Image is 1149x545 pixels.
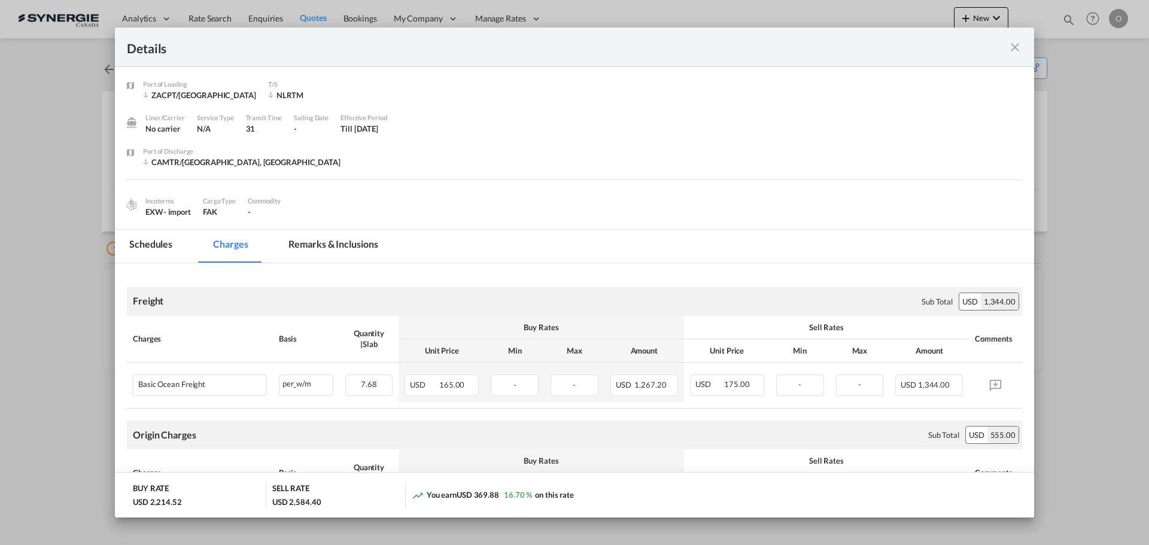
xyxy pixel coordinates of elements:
span: USD [901,380,916,389]
th: Comments [969,316,1022,363]
div: Charges [133,333,267,344]
div: Charges [133,467,267,478]
md-tab-item: Schedules [115,230,187,263]
span: USD [616,380,633,389]
div: Commodity [248,196,281,206]
md-icon: icon-trending-up [412,489,424,501]
span: 7.68 [361,379,377,389]
div: Buy Rates [405,322,677,333]
div: per_w/m [279,375,333,390]
div: Till 15 Aug 2025 [341,123,378,134]
md-tab-item: Charges [199,230,262,263]
div: BUY RATE [133,483,169,497]
div: USD 2,584.40 [272,497,321,507]
th: Min [770,339,830,363]
div: CAMTR/Montreal, QC [143,157,341,168]
span: USD [410,380,437,389]
div: Sailing Date [294,112,329,123]
div: 1,344.00 [981,293,1019,310]
span: - [858,379,861,389]
div: Origin Charges [133,428,196,442]
div: Sell Rates [690,455,963,466]
div: No carrier [145,123,185,134]
div: Service Type [197,112,234,123]
div: Sell Rates [690,322,963,333]
div: Sub Total [928,430,959,440]
div: NLRTM [268,90,364,101]
th: Comments [969,449,1022,496]
th: Max [830,339,890,363]
div: Sub Total [922,296,953,307]
div: Basis [279,467,333,478]
span: 1,344.00 [918,380,950,389]
div: Liner/Carrier [145,112,185,123]
th: Unit Price [684,339,770,363]
img: cargo.png [125,198,138,211]
div: Quantity | Slab [345,328,393,349]
span: 1,267.20 [634,380,666,389]
span: - [798,379,801,389]
th: Min [485,339,545,363]
div: EXW [145,206,191,217]
div: Basic Ocean Freight [138,380,205,389]
div: - [294,123,329,134]
th: Amount [604,339,684,363]
div: USD [966,427,987,443]
div: Basis [279,333,333,344]
div: Incoterms [145,196,191,206]
div: Transit Time [246,112,282,123]
div: Details [127,39,932,54]
div: FAK [203,206,236,217]
md-dialog: Port of Loading ... [115,28,1034,518]
md-icon: icon-close fg-AAA8AD m-0 cursor [1008,40,1022,54]
th: Max [545,339,604,363]
span: 165.00 [439,380,464,389]
md-pagination-wrapper: Use the left and right arrow keys to navigate between tabs [115,230,404,263]
span: USD [695,379,723,389]
div: Cargo Type [203,196,236,206]
div: Port of Discharge [143,146,341,157]
div: USD [959,293,981,310]
span: USD 369.88 [457,490,499,500]
div: Effective Period [341,112,387,123]
span: - [513,380,516,389]
th: Amount [889,339,969,363]
div: T/S [268,79,364,90]
div: Port of Loading [143,79,256,90]
span: - [248,207,251,217]
div: - import [163,206,191,217]
div: 31 [246,123,282,134]
div: USD 2,214.52 [133,497,182,507]
span: 16.70 % [504,490,532,500]
span: N/A [197,124,211,133]
div: Buy Rates [405,455,677,466]
div: Quantity | Slab [345,462,393,483]
div: Freight [133,294,163,307]
th: Unit Price [399,339,485,363]
span: - [573,380,576,389]
div: ZACPT/Cape Town [143,90,256,101]
span: 175.00 [724,379,749,389]
div: You earn on this rate [412,489,574,502]
md-tab-item: Remarks & Inclusions [274,230,392,263]
div: 555.00 [987,427,1019,443]
div: SELL RATE [272,483,309,497]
